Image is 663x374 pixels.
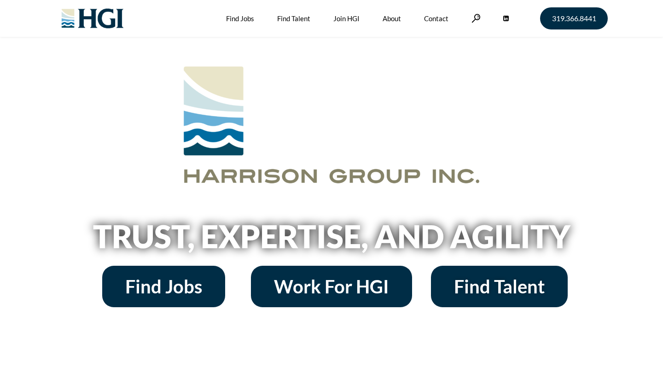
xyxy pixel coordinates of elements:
a: 319.366.8441 [540,7,608,29]
a: Find Talent [431,266,568,307]
a: Search [471,14,481,23]
span: 319.366.8441 [552,15,596,22]
span: Find Talent [454,277,545,296]
span: Find Jobs [125,277,202,296]
span: Work For HGI [274,277,389,296]
a: Find Jobs [102,266,225,307]
a: Work For HGI [251,266,412,307]
h2: Trust, Expertise, and Agility [69,221,594,252]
